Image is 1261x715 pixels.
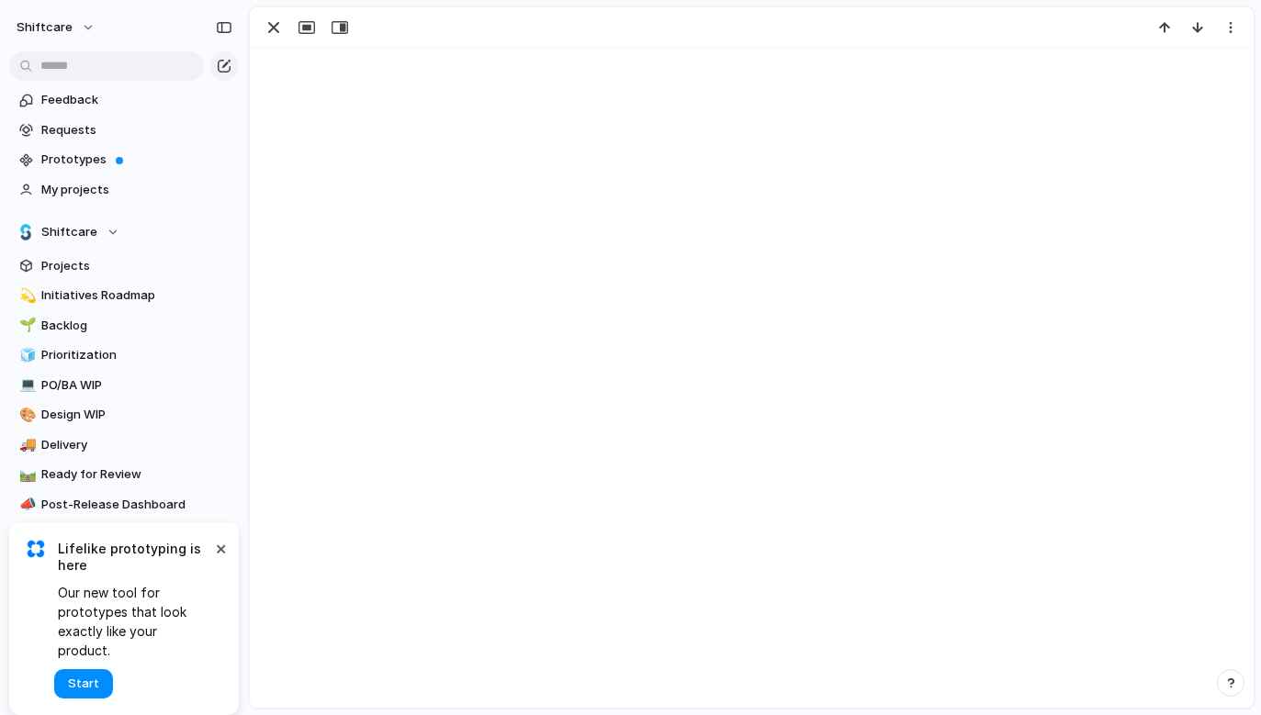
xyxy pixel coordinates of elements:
button: 🚚 [17,436,35,454]
a: Projects [9,252,239,280]
span: Prioritization [41,346,232,364]
button: 💫 [17,286,35,305]
div: 📣 [19,494,32,515]
div: 🎨 [19,405,32,426]
span: Projects [41,257,232,275]
span: Start [68,675,99,693]
div: 🛤️ [19,464,32,486]
div: 💫 [19,285,32,307]
span: Prototypes [41,151,232,169]
div: 🌱 [19,315,32,336]
a: 🛤️Ready for Review [9,461,239,488]
span: Feedback [41,91,232,109]
span: Requests [41,121,232,140]
span: PO/BA WIP [41,376,232,395]
span: Our new tool for prototypes that look exactly like your product. [58,583,211,660]
span: Ready for Review [41,465,232,484]
span: Lifelike prototyping is here [58,541,211,574]
span: shiftcare [17,18,73,37]
button: 🎨 [17,406,35,424]
span: Post-Release Dashboard [41,496,232,514]
a: 🧊Prioritization [9,341,239,369]
div: 🧊 [19,345,32,366]
button: 🌱 [17,317,35,335]
a: ✅Product / Marketing Handover [9,520,239,548]
a: 🌱Backlog [9,312,239,340]
span: Delivery [41,436,232,454]
span: Initiatives Roadmap [41,286,232,305]
button: 💻 [17,376,35,395]
button: shiftcare [8,13,105,42]
a: 📣Post-Release Dashboard [9,491,239,519]
span: My projects [41,181,232,199]
a: My projects [9,176,239,204]
a: 🚚Delivery [9,431,239,459]
span: Backlog [41,317,232,335]
div: 🚚 [19,434,32,455]
a: 🎨Design WIP [9,401,239,429]
span: Design WIP [41,406,232,424]
button: Shiftcare [9,218,239,246]
a: Feedback [9,86,239,114]
button: 🛤️ [17,465,35,484]
span: Shiftcare [41,223,97,241]
button: Dismiss [209,537,231,559]
button: 🧊 [17,346,35,364]
a: Requests [9,117,239,144]
button: Start [54,669,113,698]
a: 💻PO/BA WIP [9,372,239,399]
a: 💫Initiatives Roadmap [9,282,239,309]
div: 💻 [19,374,32,396]
button: 📣 [17,496,35,514]
a: Prototypes [9,146,239,173]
